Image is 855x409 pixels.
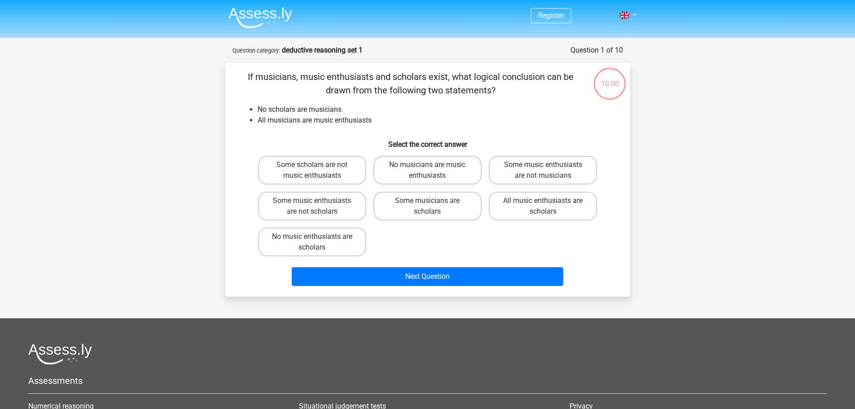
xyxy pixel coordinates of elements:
label: All music enthusiasts are scholars [489,192,597,220]
label: Some music enthusiasts are not musicians [489,156,597,185]
div: 10:00 [593,67,627,89]
label: No music enthusiasts are scholars [258,228,366,256]
label: Some scholars are not music enthusiasts [258,156,366,185]
small: Question category: [232,47,280,54]
label: Some musicians are scholars [373,192,482,220]
button: Next Question [292,267,563,286]
img: Assessly logo [28,343,92,365]
h5: Assessments [28,375,827,386]
img: Assessly [228,7,292,28]
label: Some music enthusiasts are not scholars [258,192,366,220]
li: No scholars are musicians [258,104,616,115]
div: Question 1 of 10 [570,45,623,56]
strong: deductive reasoning set 1 [282,46,363,54]
h6: Select the correct answer [240,133,616,149]
label: No musicians are music enthusiasts [373,156,482,185]
a: Register [538,11,564,20]
li: All musicians are music enthusiasts [258,115,616,126]
p: If musicians, music enthusiasts and scholars exist, what logical conclusion can be drawn from the... [240,70,582,97]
